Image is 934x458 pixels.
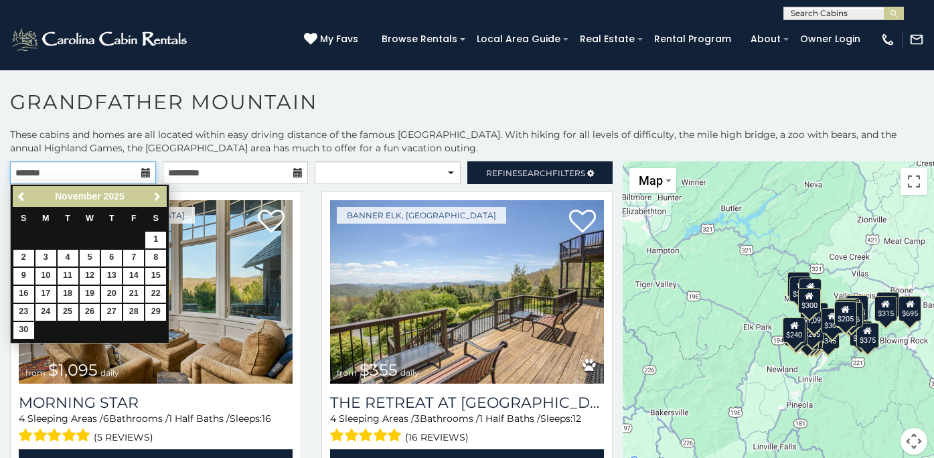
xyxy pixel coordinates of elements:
div: Sleeping Areas / Bathrooms / Sleeps: [330,412,604,446]
a: 2 [13,250,34,266]
img: phone-regular-white.png [880,32,895,47]
a: 22 [145,286,166,303]
a: 13 [101,268,122,285]
a: 12 [80,268,100,285]
button: Toggle fullscreen view [901,168,927,195]
button: Map camera controls [901,428,927,455]
span: (16 reviews) [405,429,469,446]
span: Next [152,192,163,202]
div: $240 [783,317,805,343]
a: 8 [145,250,166,266]
span: 1 Half Baths / [479,412,540,425]
div: $675 [876,292,899,317]
div: $425 [787,272,809,297]
span: My Favs [320,32,358,46]
div: $400 [834,299,857,325]
a: 19 [80,286,100,303]
span: Refine Filters [486,168,585,178]
span: from [25,368,46,378]
a: Add to favorites [569,208,596,236]
div: $300 [797,288,820,313]
a: 4 [58,250,78,266]
div: $1,095 [799,303,828,328]
div: $355 [784,321,807,346]
a: Real Estate [573,29,641,50]
span: $355 [360,360,398,380]
a: 14 [123,268,144,285]
a: Previous [14,188,31,205]
span: Map [639,173,663,187]
div: $265 [800,317,823,342]
a: 7 [123,250,144,266]
a: 15 [145,268,166,285]
span: 16 [262,412,271,425]
button: Change map style [629,168,676,193]
a: 30 [13,322,34,339]
a: 3 [35,250,56,266]
div: $325 [837,298,860,323]
a: Browse Rentals [375,29,464,50]
img: White-1-2.png [10,26,191,53]
div: $345 [816,323,839,349]
span: from [337,368,357,378]
div: $305 [820,308,843,333]
span: 12 [572,412,581,425]
span: November [55,191,100,202]
span: daily [100,368,119,378]
img: mail-regular-white.png [909,32,924,47]
a: Owner Login [793,29,867,50]
span: $1,095 [48,360,98,380]
span: Previous [17,192,27,202]
span: Thursday [109,214,114,223]
a: Rental Program [647,29,738,50]
img: The Retreat at Mountain Meadows [330,200,604,384]
span: Sunday [21,214,26,223]
a: 11 [58,268,78,285]
span: daily [400,368,419,378]
span: 4 [330,412,336,425]
a: 24 [35,304,56,321]
span: Search [518,168,552,178]
a: 27 [101,304,122,321]
a: 28 [123,304,144,321]
h3: The Retreat at Mountain Meadows [330,394,604,412]
a: 5 [80,250,100,266]
div: $695 [899,296,921,321]
a: RefineSearchFilters [467,161,613,184]
div: $300 [789,277,812,302]
a: Morning Star [19,394,293,412]
div: $275 [840,302,862,327]
a: The Retreat at Mountain Meadows from $355 daily [330,200,604,384]
div: $375 [850,321,872,346]
span: 4 [19,412,25,425]
a: My Favs [304,32,362,47]
a: 17 [35,286,56,303]
span: Tuesday [65,214,70,223]
a: Banner Elk, [GEOGRAPHIC_DATA] [337,207,506,224]
a: Next [149,188,165,205]
span: 2025 [104,191,125,202]
span: Saturday [153,214,159,223]
a: About [744,29,787,50]
span: Monday [42,214,50,223]
a: 18 [58,286,78,303]
span: Friday [131,214,137,223]
a: 23 [13,304,34,321]
a: 21 [123,286,144,303]
a: 1 [145,232,166,248]
div: $195 [841,307,864,333]
span: Wednesday [86,214,94,223]
span: 6 [103,412,109,425]
a: 20 [101,286,122,303]
span: (5 reviews) [94,429,153,446]
div: $165 [799,279,822,304]
a: 9 [13,268,34,285]
a: 10 [35,268,56,285]
span: 3 [414,412,420,425]
div: $375 [856,323,878,348]
div: $485 [846,295,868,321]
a: 16 [13,286,34,303]
a: 25 [58,304,78,321]
a: 29 [145,304,166,321]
